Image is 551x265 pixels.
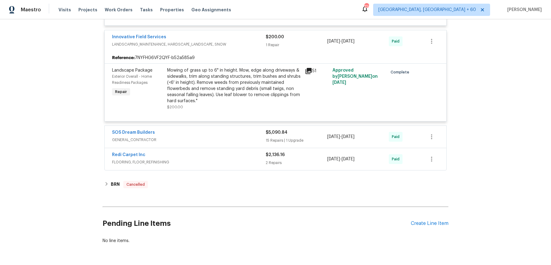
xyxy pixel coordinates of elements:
[327,135,340,139] span: [DATE]
[112,130,155,135] a: SOS Dream Builders
[266,160,327,166] div: 2 Repairs
[21,7,41,13] span: Maestro
[103,209,411,238] h2: Pending Line Items
[124,181,147,188] span: Cancelled
[112,75,152,84] span: Exterior Overall - Home Readiness Packages
[378,7,476,13] span: [GEOGRAPHIC_DATA], [GEOGRAPHIC_DATA] + 60
[305,67,329,75] div: 51
[327,38,354,44] span: -
[327,157,340,161] span: [DATE]
[327,39,340,43] span: [DATE]
[105,7,133,13] span: Work Orders
[342,135,354,139] span: [DATE]
[392,134,402,140] span: Paid
[160,7,184,13] span: Properties
[112,137,266,143] span: GENERAL_CONTRACTOR
[112,153,145,157] a: Redi Carpet Inc
[266,130,287,135] span: $5,090.84
[58,7,71,13] span: Visits
[105,52,446,63] div: 7NYFHG6VF2QYF-b52a585a9
[342,157,354,161] span: [DATE]
[112,68,152,73] span: Landscape Package
[505,7,542,13] span: [PERSON_NAME]
[411,221,448,226] div: Create Line Item
[392,156,402,162] span: Paid
[266,35,284,39] span: $200.00
[112,41,266,47] span: LANDSCAPING_MAINTENANCE, HARDSCAPE_LANDSCAPE, SNOW
[342,39,354,43] span: [DATE]
[266,137,327,144] div: 15 Repairs | 1 Upgrade
[364,4,369,10] div: 726
[327,134,354,140] span: -
[391,69,412,75] span: Complete
[332,80,346,85] span: [DATE]
[167,105,183,109] span: $200.00
[392,38,402,44] span: Paid
[327,156,354,162] span: -
[191,7,231,13] span: Geo Assignments
[111,181,120,188] h6: BRN
[112,35,166,39] a: Innovative Field Services
[78,7,97,13] span: Projects
[113,89,129,95] span: Repair
[103,238,448,244] div: No line items.
[266,153,285,157] span: $2,136.16
[167,67,301,104] div: Mowing of grass up to 6" in height. Mow, edge along driveways & sidewalks, trim along standing st...
[140,8,153,12] span: Tasks
[332,68,378,85] span: Approved by [PERSON_NAME] on
[112,159,266,165] span: FLOORING, FLOOR_REFINISHING
[266,42,327,48] div: 1 Repair
[103,177,448,192] div: BRN Cancelled
[112,55,135,61] b: Reference:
